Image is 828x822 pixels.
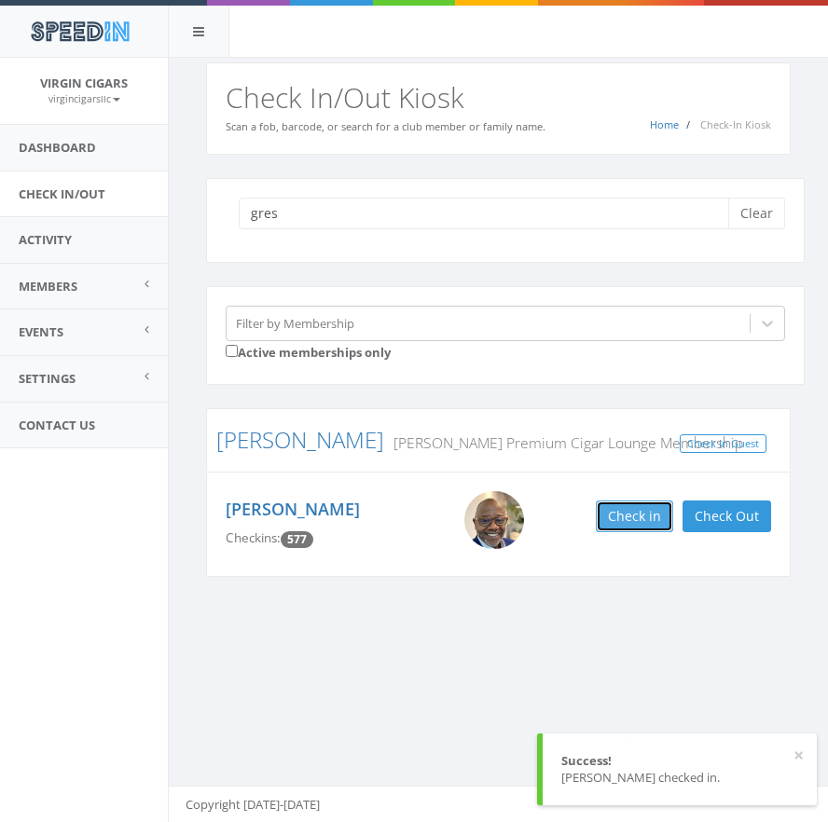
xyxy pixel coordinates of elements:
span: Checkin count [281,531,313,548]
a: Check In Guest [680,434,766,454]
small: virgincigarsllc [48,92,120,105]
span: Check-In Kiosk [700,117,771,131]
a: [PERSON_NAME] [216,424,384,455]
div: Filter by Membership [236,314,354,332]
span: Settings [19,370,76,387]
span: Members [19,278,77,295]
input: Search a name to check in [239,198,742,229]
div: [PERSON_NAME] checked in. [561,769,798,787]
button: Clear [728,198,785,229]
input: Active memberships only [226,345,238,357]
small: Scan a fob, barcode, or search for a club member or family name. [226,119,545,133]
a: Home [650,117,679,131]
a: virgincigarsllc [48,89,120,106]
a: [PERSON_NAME] [226,498,360,520]
img: VP.jpg [464,491,524,550]
img: speedin_logo.png [21,14,138,48]
label: Active memberships only [226,341,391,362]
h2: Check In/Out Kiosk [226,82,771,113]
small: [PERSON_NAME] Premium Cigar Lounge Membership [384,432,743,453]
button: Check Out [683,500,771,532]
span: Checkins: [226,529,281,546]
button: × [793,747,804,765]
span: Events [19,323,63,340]
span: Virgin Cigars [40,75,128,91]
div: Success! [561,752,798,770]
span: Contact Us [19,417,95,433]
button: Check in [596,500,673,532]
